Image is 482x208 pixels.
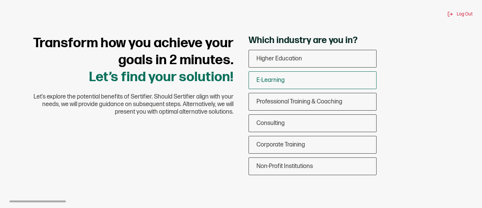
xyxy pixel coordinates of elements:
[256,120,285,127] span: Consulting
[256,77,285,84] span: E-Learning
[33,35,233,68] span: Transform how you achieve your goals in 2 minutes.
[256,163,313,170] span: Non-Profit Institutions
[249,35,358,46] span: Which industry are you in?
[256,141,305,148] span: Corporate Training
[23,35,233,86] h1: Let’s find your solution!
[457,11,473,17] span: Log Out
[256,55,302,62] span: Higher Education
[23,93,233,116] span: Let’s explore the potential benefits of Sertifier. Should Sertifier align with your needs, we wil...
[256,98,342,105] span: Professional Training & Coaching
[444,172,482,208] iframe: Chat Widget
